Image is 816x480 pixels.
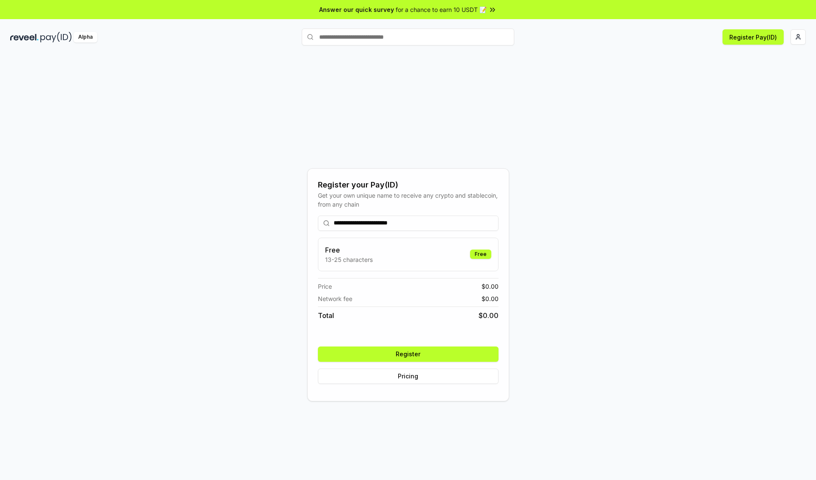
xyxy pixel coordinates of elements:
[74,32,97,43] div: Alpha
[396,5,487,14] span: for a chance to earn 10 USDT 📝
[40,32,72,43] img: pay_id
[470,250,491,259] div: Free
[722,29,784,45] button: Register Pay(ID)
[318,310,334,321] span: Total
[318,347,499,362] button: Register
[318,179,499,191] div: Register your Pay(ID)
[318,369,499,384] button: Pricing
[325,255,373,264] p: 13-25 characters
[482,282,499,291] span: $ 0.00
[325,245,373,255] h3: Free
[319,5,394,14] span: Answer our quick survey
[10,32,39,43] img: reveel_dark
[479,310,499,321] span: $ 0.00
[318,294,352,303] span: Network fee
[482,294,499,303] span: $ 0.00
[318,282,332,291] span: Price
[318,191,499,209] div: Get your own unique name to receive any crypto and stablecoin, from any chain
